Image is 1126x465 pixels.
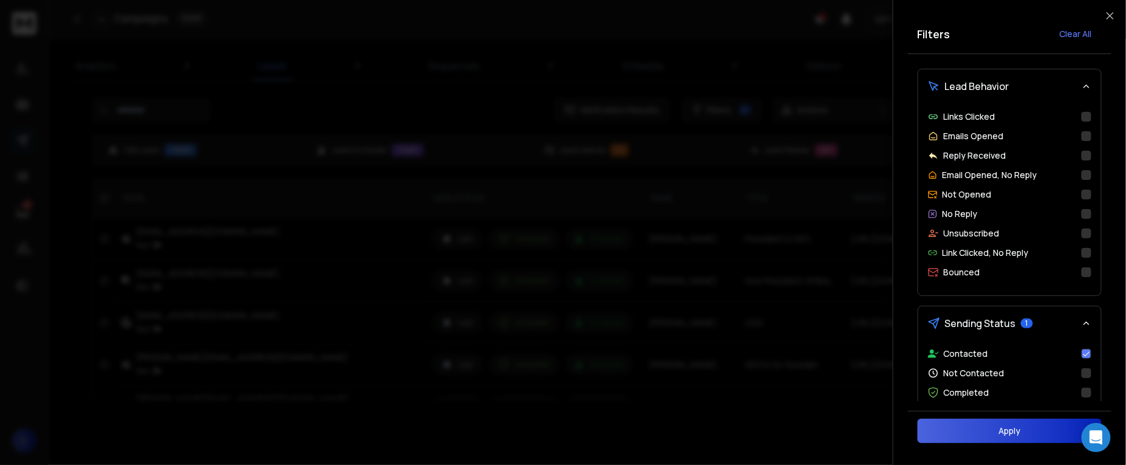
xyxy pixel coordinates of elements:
[943,247,1029,259] p: Link Clicked, No Reply
[918,306,1101,340] button: Sending Status1
[944,227,1000,239] p: Unsubscribed
[944,111,995,123] p: Links Clicked
[945,79,1009,94] span: Lead Behavior
[1082,423,1111,452] div: Open Intercom Messenger
[944,367,1005,379] p: Not Contacted
[944,150,1006,162] p: Reply Received
[944,348,988,360] p: Contacted
[918,103,1101,295] div: Lead Behavior
[1021,319,1033,328] span: 1
[943,188,992,201] p: Not Opened
[1050,22,1102,46] button: Clear All
[944,387,989,399] p: Completed
[943,208,978,220] p: No Reply
[918,26,950,43] h2: Filters
[944,266,980,278] p: Bounced
[943,169,1037,181] p: Email Opened, No Reply
[945,316,1016,331] span: Sending Status
[918,69,1101,103] button: Lead Behavior
[944,130,1004,142] p: Emails Opened
[918,419,1102,443] button: Apply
